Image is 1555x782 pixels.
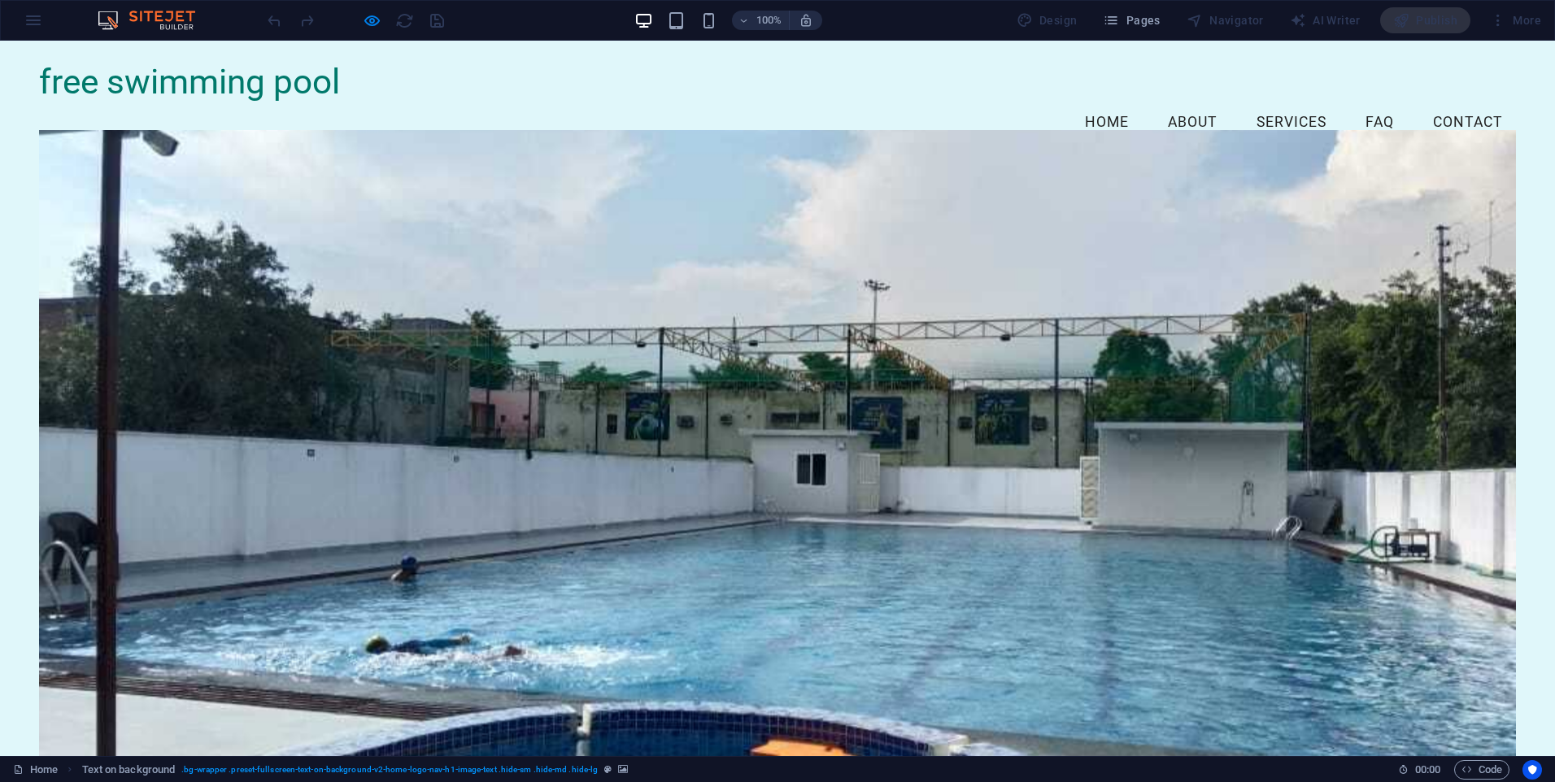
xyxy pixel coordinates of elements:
[1420,62,1516,102] a: Contact
[732,11,790,30] button: 100%
[181,760,598,780] span: . bg-wrapper .preset-fullscreen-text-on-background-v2-home-logo-nav-h1-image-text .hide-sm .hide-...
[1454,760,1509,780] button: Code
[1244,62,1339,102] a: Services
[1352,62,1407,102] a: FAQ
[756,11,782,30] h6: 100%
[1427,763,1429,775] span: :
[1010,7,1084,33] div: Design (Ctrl+Alt+Y)
[1072,62,1142,102] a: Home
[94,11,216,30] img: Editor Logo
[82,760,176,780] span: Click to select. Double-click to edit
[1398,760,1441,780] h6: Session time
[799,13,813,28] i: On resize automatically adjust zoom level to fit chosen device.
[1155,62,1230,102] a: About
[1103,12,1160,28] span: Pages
[39,21,340,61] span: free swimming pool
[604,765,612,774] i: This element is a customizable preset
[82,760,629,780] nav: breadcrumb
[1461,760,1502,780] span: Code
[13,760,58,780] a: Click to cancel selection. Double-click to open Pages
[1096,7,1166,33] button: Pages
[618,765,628,774] i: This element contains a background
[1522,760,1542,780] button: Usercentrics
[1415,760,1440,780] span: 00 00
